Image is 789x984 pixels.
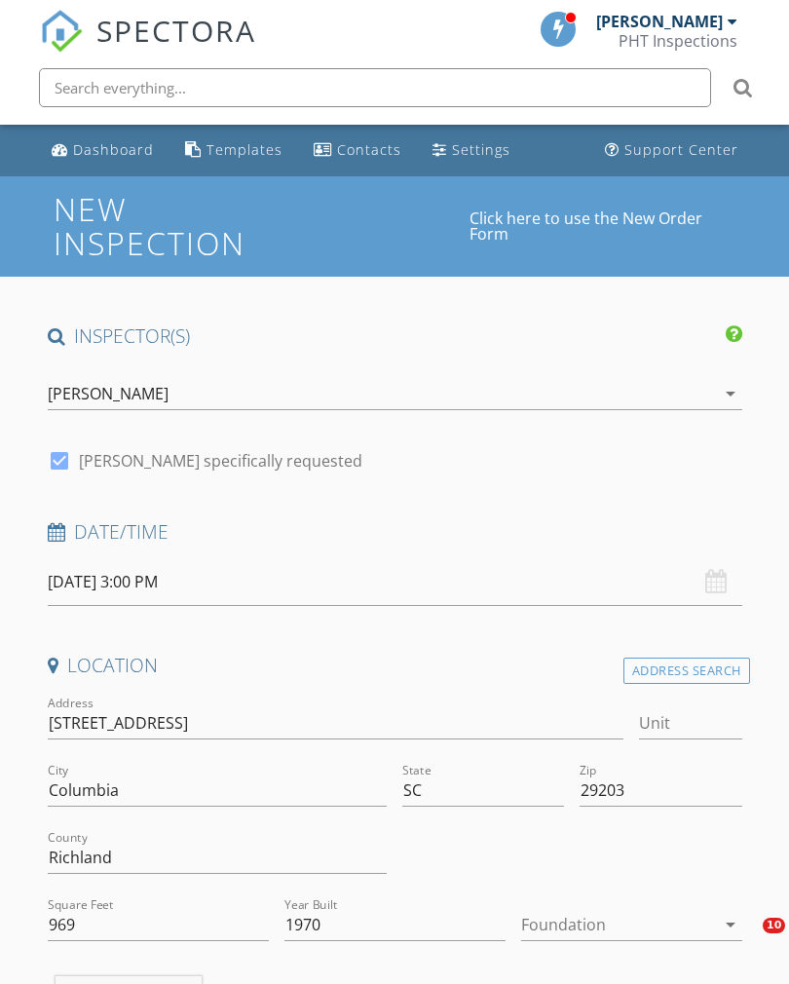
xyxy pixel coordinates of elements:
div: PHT Inspections [619,31,737,51]
span: 10 [763,918,785,933]
h4: INSPECTOR(S) [48,323,742,349]
a: Settings [425,132,518,169]
div: [PERSON_NAME] [596,12,723,31]
h4: Date/Time [48,519,742,545]
input: Select date [48,558,742,606]
a: SPECTORA [40,26,256,67]
h4: Location [48,653,742,678]
img: The Best Home Inspection Software - Spectora [40,10,83,53]
div: Address Search [623,658,750,684]
div: Settings [452,140,510,159]
a: Templates [177,132,290,169]
a: Contacts [306,132,409,169]
a: Support Center [597,132,746,169]
label: [PERSON_NAME] specifically requested [79,451,362,471]
div: Contacts [337,140,401,159]
i: arrow_drop_down [719,382,742,405]
span: SPECTORA [96,10,256,51]
div: [PERSON_NAME] [48,385,169,402]
h1: New Inspection [54,192,470,260]
div: Support Center [624,140,738,159]
a: Dashboard [44,132,162,169]
a: Click here to use the New Order Form [470,210,735,242]
input: Search everything... [39,68,711,107]
div: Templates [207,140,282,159]
div: Dashboard [73,140,154,159]
i: arrow_drop_down [719,913,742,936]
iframe: Intercom live chat [723,918,770,965]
